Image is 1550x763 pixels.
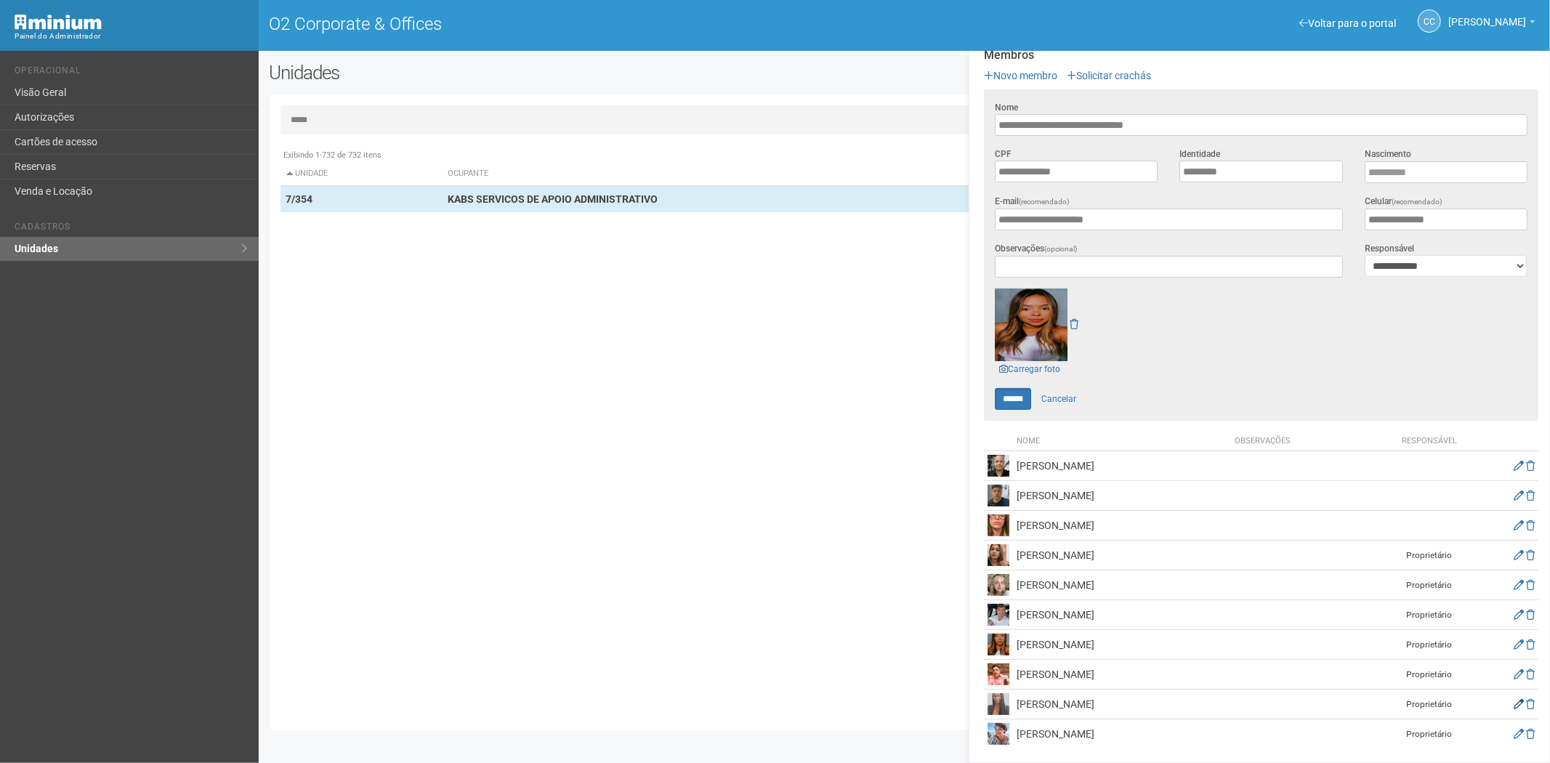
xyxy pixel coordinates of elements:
[1013,511,1231,541] td: [PERSON_NAME]
[1526,728,1535,740] a: Excluir membro
[1514,728,1524,740] a: Editar membro
[1514,669,1524,680] a: Editar membro
[988,574,1009,596] img: user.png
[995,242,1078,256] label: Observações
[1392,198,1442,206] span: (recomendado)
[15,30,248,43] div: Painel do Administrador
[1033,388,1084,410] a: Cancelar
[1514,490,1524,501] a: Editar membro
[1393,660,1466,690] td: Proprietário
[1393,600,1466,630] td: Proprietário
[988,663,1009,685] img: user.png
[1526,698,1535,710] a: Excluir membro
[995,195,1070,209] label: E-mail
[280,162,442,186] th: Unidade: activate to sort column descending
[1526,609,1535,621] a: Excluir membro
[1393,432,1466,451] th: Responsável
[988,634,1009,655] img: user.png
[270,15,894,33] h1: O2 Corporate & Offices
[1013,451,1231,481] td: [PERSON_NAME]
[270,62,786,84] h2: Unidades
[1299,17,1396,29] a: Voltar para o portal
[1526,520,1535,531] a: Excluir membro
[988,544,1009,566] img: user.png
[1393,630,1466,660] td: Proprietário
[995,288,1067,361] img: user.png
[1019,198,1070,206] span: (recomendado)
[1013,660,1231,690] td: [PERSON_NAME]
[1013,719,1231,749] td: [PERSON_NAME]
[1067,70,1151,81] a: Solicitar crachás
[1526,549,1535,561] a: Excluir membro
[1526,639,1535,650] a: Excluir membro
[1526,460,1535,472] a: Excluir membro
[1526,669,1535,680] a: Excluir membro
[1514,609,1524,621] a: Editar membro
[1393,570,1466,600] td: Proprietário
[1013,481,1231,511] td: [PERSON_NAME]
[15,222,248,237] li: Cadastros
[1514,579,1524,591] a: Editar membro
[988,514,1009,536] img: user.png
[1013,600,1231,630] td: [PERSON_NAME]
[1514,460,1524,472] a: Editar membro
[1514,549,1524,561] a: Editar membro
[1179,148,1220,161] label: Identidade
[1365,148,1411,161] label: Nascimento
[1418,9,1441,33] a: CC
[988,693,1009,715] img: user.png
[1448,2,1526,28] span: Camila Catarina Lima
[280,149,1529,162] div: Exibindo 1-732 de 732 itens
[1393,719,1466,749] td: Proprietário
[15,65,248,81] li: Operacional
[1514,520,1524,531] a: Editar membro
[1070,318,1078,330] a: Remover
[1044,245,1078,253] span: (opcional)
[1013,630,1231,660] td: [PERSON_NAME]
[984,49,1538,62] strong: Membros
[988,604,1009,626] img: user.png
[442,162,991,186] th: Ocupante: activate to sort column ascending
[995,148,1012,161] label: CPF
[448,193,658,205] strong: KABS SERVICOS DE APOIO ADMINISTRATIVO
[1013,570,1231,600] td: [PERSON_NAME]
[1526,490,1535,501] a: Excluir membro
[1013,432,1231,451] th: Nome
[1013,690,1231,719] td: [PERSON_NAME]
[984,70,1057,81] a: Novo membro
[1231,432,1393,451] th: Observações
[15,15,102,30] img: Minium
[1514,698,1524,710] a: Editar membro
[1514,639,1524,650] a: Editar membro
[995,101,1018,114] label: Nome
[1013,541,1231,570] td: [PERSON_NAME]
[1526,579,1535,591] a: Excluir membro
[988,485,1009,506] img: user.png
[995,361,1065,377] a: Carregar foto
[1448,18,1535,30] a: [PERSON_NAME]
[988,455,1009,477] img: user.png
[1365,242,1414,255] label: Responsável
[1393,690,1466,719] td: Proprietário
[1393,541,1466,570] td: Proprietário
[988,723,1009,745] img: user.png
[1365,195,1442,209] label: Celular
[286,193,313,205] strong: 7/354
